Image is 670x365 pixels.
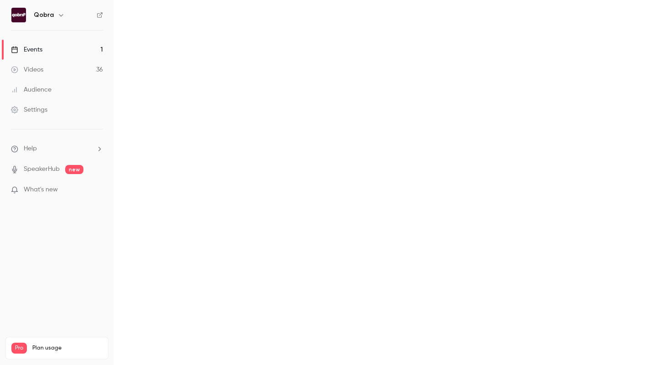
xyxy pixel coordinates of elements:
[92,186,103,194] iframe: Noticeable Trigger
[32,344,103,352] span: Plan usage
[11,65,43,74] div: Videos
[65,165,83,174] span: new
[11,45,42,54] div: Events
[34,10,54,20] h6: Qobra
[11,85,52,94] div: Audience
[11,105,47,114] div: Settings
[24,185,58,195] span: What's new
[24,165,60,174] a: SpeakerHub
[11,8,26,22] img: Qobra
[24,144,37,154] span: Help
[11,144,103,154] li: help-dropdown-opener
[11,343,27,354] span: Pro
